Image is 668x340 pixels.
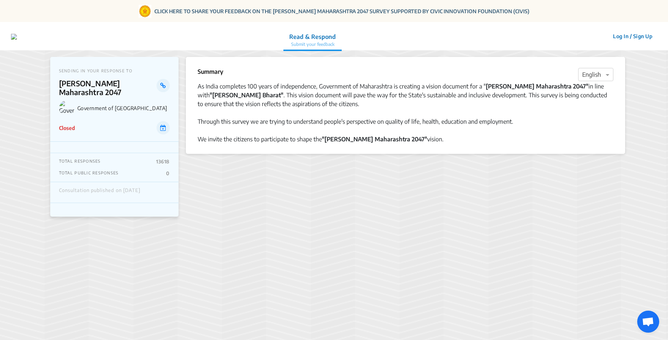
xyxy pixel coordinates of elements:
p: Submit your feedback [289,41,336,48]
img: 7907nfqetxyivg6ubhai9kg9bhzr [11,34,17,40]
div: Through this survey we are trying to understand people's perspective on quality of life, health, ... [198,117,614,126]
strong: [PERSON_NAME] Maharashtra 2047" [486,83,588,90]
p: TOTAL RESPONSES [59,159,101,164]
p: Read & Respond [289,32,336,41]
button: Log In / Sign Up [608,30,657,42]
img: Gom Logo [139,5,151,18]
p: Closed [59,124,75,132]
strong: "[PERSON_NAME] Maharashtra 2047" [322,135,427,143]
p: 0 [166,170,169,176]
div: Consultation published on [DATE] [59,188,140,197]
a: Open chat [637,311,659,333]
div: As India completes 100 years of independence, Government of Maharashtra is creating a vision docu... [198,82,614,108]
p: Summary [198,67,223,76]
div: We invite the citizens to participate to shape the vision. [198,135,614,144]
strong: "[PERSON_NAME] Bharat" [210,91,283,99]
p: Government of [GEOGRAPHIC_DATA] [77,105,170,111]
img: Government of Maharashtra logo [59,100,74,116]
a: CLICK HERE TO SHARE YOUR FEEDBACK ON THE [PERSON_NAME] MAHARASHTRA 2047 SURVEY SUPPORTED BY CIVIC... [154,7,529,15]
p: [PERSON_NAME] Maharashtra 2047 [59,79,157,97]
p: 13618 [156,159,169,164]
p: TOTAL PUBLIC RESPONSES [59,170,119,176]
p: SENDING IN YOUR RESPONSE TO [59,68,170,73]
